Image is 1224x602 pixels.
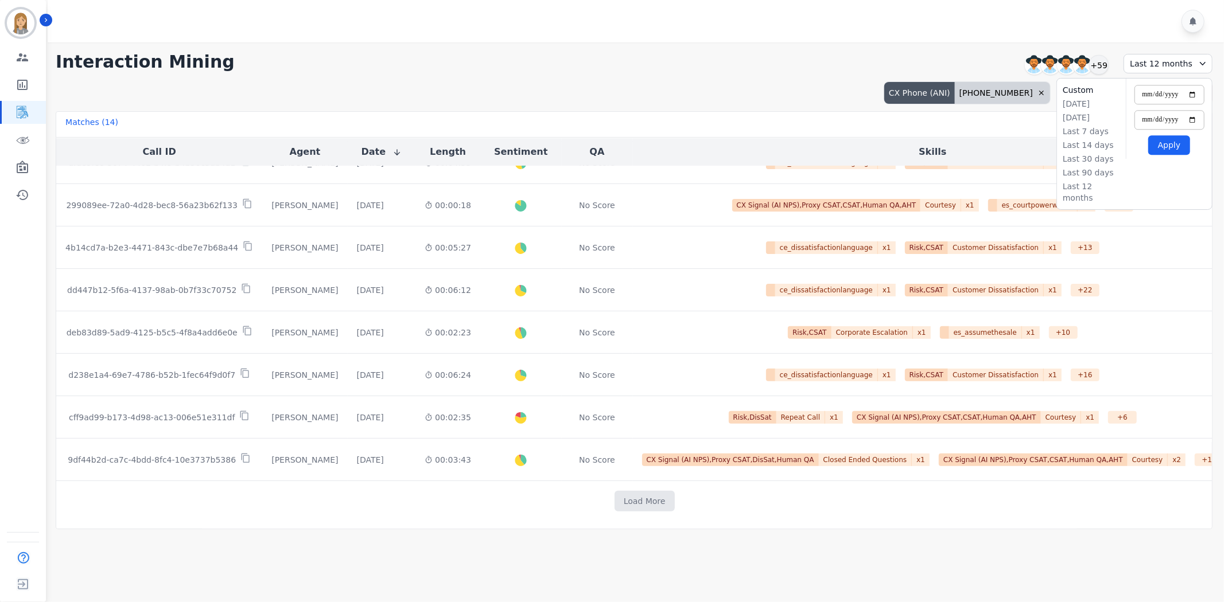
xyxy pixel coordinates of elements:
[1148,135,1190,155] button: Apply
[65,116,118,132] div: Matches ( 14 )
[642,454,819,466] span: CX Signal (AI NPS),Proxy CSAT,DisSat,Human QA
[425,200,471,211] div: 00:00:18
[362,145,402,159] button: Date
[430,145,466,159] button: Length
[66,200,237,211] p: 299089ee-72a0-4d28-bec8-56a23b62f133
[65,242,238,253] p: 4b14cd7a-b2e3-4471-843c-dbe7e7b68a44
[579,284,615,296] div: No Score
[1071,241,1099,254] div: + 13
[271,200,338,211] div: [PERSON_NAME]
[1063,153,1120,165] li: Last 30 days
[290,145,321,159] button: Agent
[1071,369,1099,381] div: + 16
[939,454,1128,466] span: CX Signal (AI NPS),Proxy CSAT,CSAT,Human QA,AHT
[271,369,338,381] div: [PERSON_NAME]
[1063,112,1120,123] li: [DATE]
[920,199,961,212] span: Courtesy
[425,369,471,381] div: 00:06:24
[1063,167,1120,178] li: Last 90 days
[776,411,825,424] span: Repeat Call
[271,454,338,466] div: [PERSON_NAME]
[788,326,831,339] span: Risk,CSAT
[615,491,675,511] button: Load More
[775,369,878,381] span: ce_dissatisfactionlanguage
[425,327,471,338] div: 00:02:23
[1063,126,1120,137] li: Last 7 days
[357,200,384,211] div: [DATE]
[884,82,955,104] div: CX Phone (ANI)
[1128,454,1168,466] span: Courtesy
[357,242,384,253] div: [DATE]
[579,242,615,253] div: No Score
[819,454,912,466] span: Closed Ended Questions
[1124,54,1213,73] div: Last 12 months
[825,411,843,424] span: x 1
[579,369,615,381] div: No Score
[271,327,338,338] div: [PERSON_NAME]
[955,82,1050,104] div: [PHONE_NUMBER]
[905,241,949,254] span: Risk,CSAT
[1044,284,1062,296] span: x 1
[913,326,931,339] span: x 1
[919,145,946,159] button: Skills
[948,241,1044,254] span: Customer Dissatisfaction
[579,454,615,466] div: No Score
[271,242,338,253] div: [PERSON_NAME]
[69,412,235,423] p: cff9ad99-b173-4d98-ac13-006e51e311df
[143,145,176,159] button: Call ID
[1071,284,1099,296] div: + 22
[357,412,384,423] div: [DATE]
[905,284,949,296] span: Risk,CSAT
[494,145,547,159] button: Sentiment
[1089,55,1109,75] div: +59
[425,284,471,296] div: 00:06:12
[357,369,384,381] div: [DATE]
[905,369,949,381] span: Risk,CSAT
[729,411,776,424] span: Risk,DisSat
[948,284,1044,296] span: Customer Dissatisfaction
[1049,326,1078,339] div: + 10
[68,454,236,466] p: 9df44b2d-ca7c-4bdd-8fc4-10e3737b5386
[425,412,471,423] div: 00:02:35
[961,199,979,212] span: x 1
[878,284,896,296] span: x 1
[1022,326,1040,339] span: x 1
[1063,181,1120,204] li: Last 12 months
[67,284,236,296] p: dd447b12-5f6a-4137-98ab-0b7f33c70752
[1168,454,1186,466] span: x 2
[271,284,338,296] div: [PERSON_NAME]
[357,454,384,466] div: [DATE]
[1044,369,1062,381] span: x 1
[1108,411,1137,424] div: + 6
[775,241,878,254] span: ce_dissatisfactionlanguage
[1081,411,1099,424] span: x 1
[732,199,921,212] span: CX Signal (AI NPS),Proxy CSAT,CSAT,Human QA,AHT
[878,241,896,254] span: x 1
[1063,139,1120,151] li: Last 14 days
[425,454,471,466] div: 00:03:43
[997,199,1078,212] span: es_courtpowerwords
[579,412,615,423] div: No Score
[775,284,878,296] span: ce_dissatisfactionlanguage
[831,326,913,339] span: Corporate Escalation
[579,200,615,211] div: No Score
[590,145,605,159] button: QA
[56,52,235,72] h1: Interaction Mining
[1044,241,1062,254] span: x 1
[7,9,34,37] img: Bordered avatar
[357,327,384,338] div: [DATE]
[878,369,896,381] span: x 1
[949,326,1022,339] span: es_assumethesale
[852,411,1041,424] span: CX Signal (AI NPS),Proxy CSAT,CSAT,Human QA,AHT
[357,284,384,296] div: [DATE]
[912,454,930,466] span: x 1
[1041,411,1082,424] span: Courtesy
[1195,454,1223,466] div: + 10
[67,327,238,338] p: deb83d89-5ad9-4125-b5c5-4f8a4add6e0e
[271,412,338,423] div: [PERSON_NAME]
[948,369,1044,381] span: Customer Dissatisfaction
[579,327,615,338] div: No Score
[425,242,471,253] div: 00:05:27
[1063,84,1120,96] li: Custom
[68,369,235,381] p: d238e1a4-69e7-4786-b52b-1fec64f9d0f7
